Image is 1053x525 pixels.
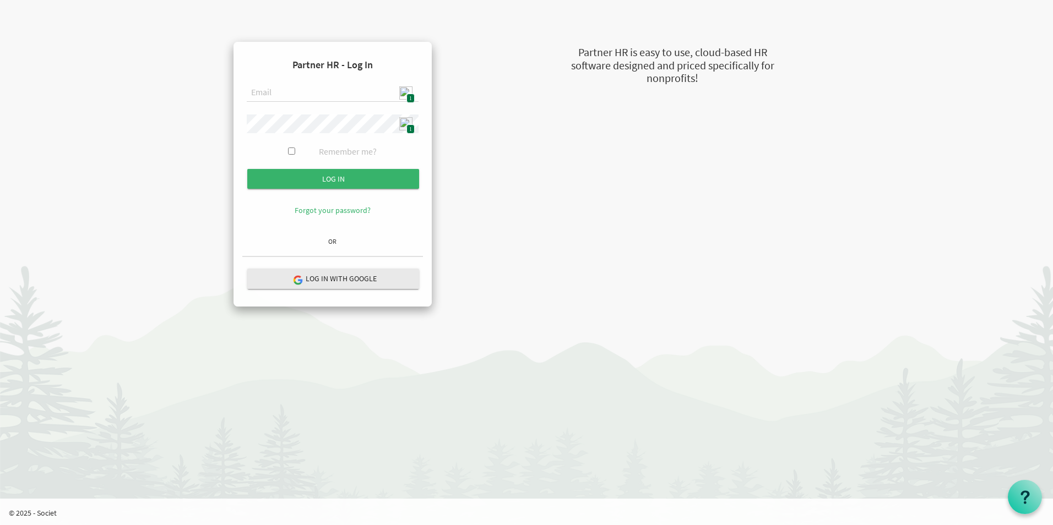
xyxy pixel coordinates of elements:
span: 1 [406,124,415,134]
button: Log in with Google [247,269,419,289]
span: 1 [406,94,415,103]
img: npw-badge-icon.svg [399,117,412,130]
h6: OR [242,238,423,245]
div: software designed and priced specifically for [515,58,829,74]
label: Remember me? [319,145,377,158]
img: google-logo.png [292,275,302,285]
h4: Partner HR - Log In [242,51,423,79]
input: Email [247,84,419,102]
p: © 2025 - Societ [9,507,1053,518]
div: Partner HR is easy to use, cloud-based HR [515,45,829,61]
div: nonprofits! [515,70,829,86]
img: npw-badge-icon.svg [399,86,412,100]
input: Log in [247,169,419,189]
a: Forgot your password? [295,205,371,215]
